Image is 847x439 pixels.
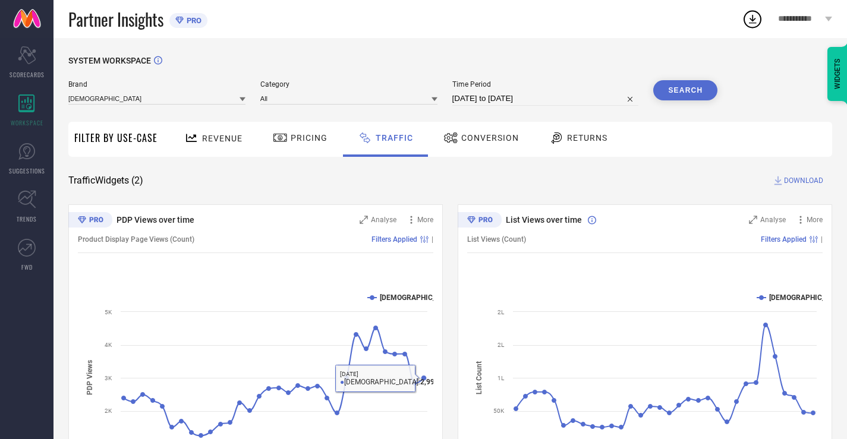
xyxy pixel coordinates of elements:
[371,216,396,224] span: Analyse
[432,235,433,244] span: |
[11,118,43,127] span: WORKSPACE
[742,8,763,30] div: Open download list
[105,375,112,381] text: 3K
[105,408,112,414] text: 2K
[760,216,786,224] span: Analyse
[749,216,757,224] svg: Zoom
[475,361,483,394] tspan: List Count
[493,408,505,414] text: 50K
[17,214,37,223] span: TRENDS
[68,80,245,89] span: Brand
[380,293,455,302] text: [DEMOGRAPHIC_DATA]
[417,216,433,224] span: More
[21,263,33,271] span: FWD
[498,342,505,348] text: 2L
[78,235,194,244] span: Product Display Page Views (Count)
[653,80,717,100] button: Search
[461,133,519,143] span: Conversion
[74,131,158,145] span: Filter By Use-Case
[498,309,505,315] text: 2L
[467,235,526,244] span: List Views (Count)
[761,235,807,244] span: Filters Applied
[68,175,143,187] span: Traffic Widgets ( 2 )
[784,175,823,187] span: DOWNLOAD
[116,215,194,225] span: PDP Views over time
[86,360,94,395] tspan: PDP Views
[506,215,582,225] span: List Views over time
[105,342,112,348] text: 4K
[360,216,368,224] svg: Zoom
[452,91,639,106] input: Select time period
[769,293,844,302] text: [DEMOGRAPHIC_DATA]
[376,133,413,143] span: Traffic
[202,134,243,143] span: Revenue
[291,133,328,143] span: Pricing
[68,7,163,31] span: Partner Insights
[10,70,45,79] span: SCORECARDS
[9,166,45,175] span: SUGGESTIONS
[105,309,112,315] text: 5K
[458,212,502,230] div: Premium
[371,235,417,244] span: Filters Applied
[821,235,823,244] span: |
[807,216,823,224] span: More
[260,80,437,89] span: Category
[68,212,112,230] div: Premium
[184,16,201,25] span: PRO
[452,80,639,89] span: Time Period
[567,133,607,143] span: Returns
[498,375,505,381] text: 1L
[68,56,151,65] span: SYSTEM WORKSPACE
